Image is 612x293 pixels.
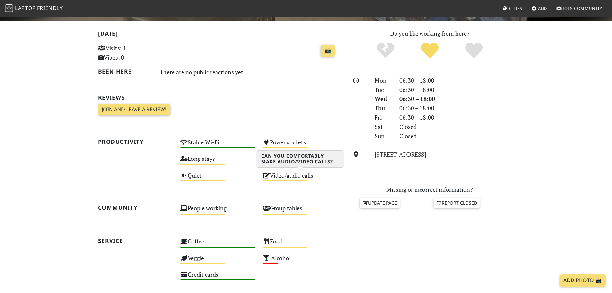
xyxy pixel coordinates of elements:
div: Power sockets [259,137,341,153]
a: LaptopFriendly LaptopFriendly [5,3,63,14]
h2: Service [98,237,173,244]
a: Update page [360,198,400,208]
p: Missing or incorrect information? [345,185,514,194]
div: People working [176,203,259,219]
span: Join Community [563,5,602,11]
a: Add [529,3,550,14]
a: Join and leave a review! [98,104,170,116]
a: Cities [500,3,525,14]
a: 📸 [321,45,335,57]
div: 06:30 – 18:00 [395,85,518,95]
div: Group tables [259,203,341,219]
div: Thu [371,104,395,113]
div: 06:30 – 18:00 [395,94,518,104]
div: Fri [371,113,395,122]
div: There are no public reactions yet. [160,67,338,77]
span: Cities [509,5,522,11]
div: Video/audio calls [259,170,341,187]
a: Report closed [434,198,480,208]
div: Stable Wi-Fi [176,137,259,153]
div: Closed [395,122,518,132]
a: Add Photo 📸 [560,274,606,287]
div: 06:30 – 18:00 [395,104,518,113]
h2: Productivity [98,138,173,145]
div: Closed [395,132,518,141]
h2: Been here [98,68,152,75]
a: [STREET_ADDRESS] [375,151,426,158]
div: Veggie [176,253,259,269]
h2: Reviews [98,94,338,101]
h3: Can you comfortably make audio/video calls? [256,151,344,167]
div: Long stays [176,153,259,170]
a: Join Community [554,3,605,14]
div: Yes [408,42,452,60]
div: Sun [371,132,395,141]
div: Definitely! [452,42,496,60]
h2: Community [98,204,173,211]
span: Friendly [37,5,63,12]
div: Mon [371,76,395,85]
div: Coffee [176,236,259,252]
p: Visits: 1 Vibes: 0 [98,43,173,62]
h2: [DATE] [98,30,338,40]
div: Sat [371,122,395,132]
span: Laptop [15,5,36,12]
div: Quiet [176,170,259,187]
div: Tue [371,85,395,95]
p: Do you like working from here? [345,29,514,38]
div: Credit cards [176,269,259,286]
div: Food [259,236,341,252]
s: Alcohol [271,254,291,262]
img: LaptopFriendly [5,4,13,12]
div: 06:30 – 18:00 [395,113,518,122]
span: Add [538,5,547,11]
div: 06:30 – 18:00 [395,76,518,85]
div: No [363,42,408,60]
div: Wed [371,94,395,104]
